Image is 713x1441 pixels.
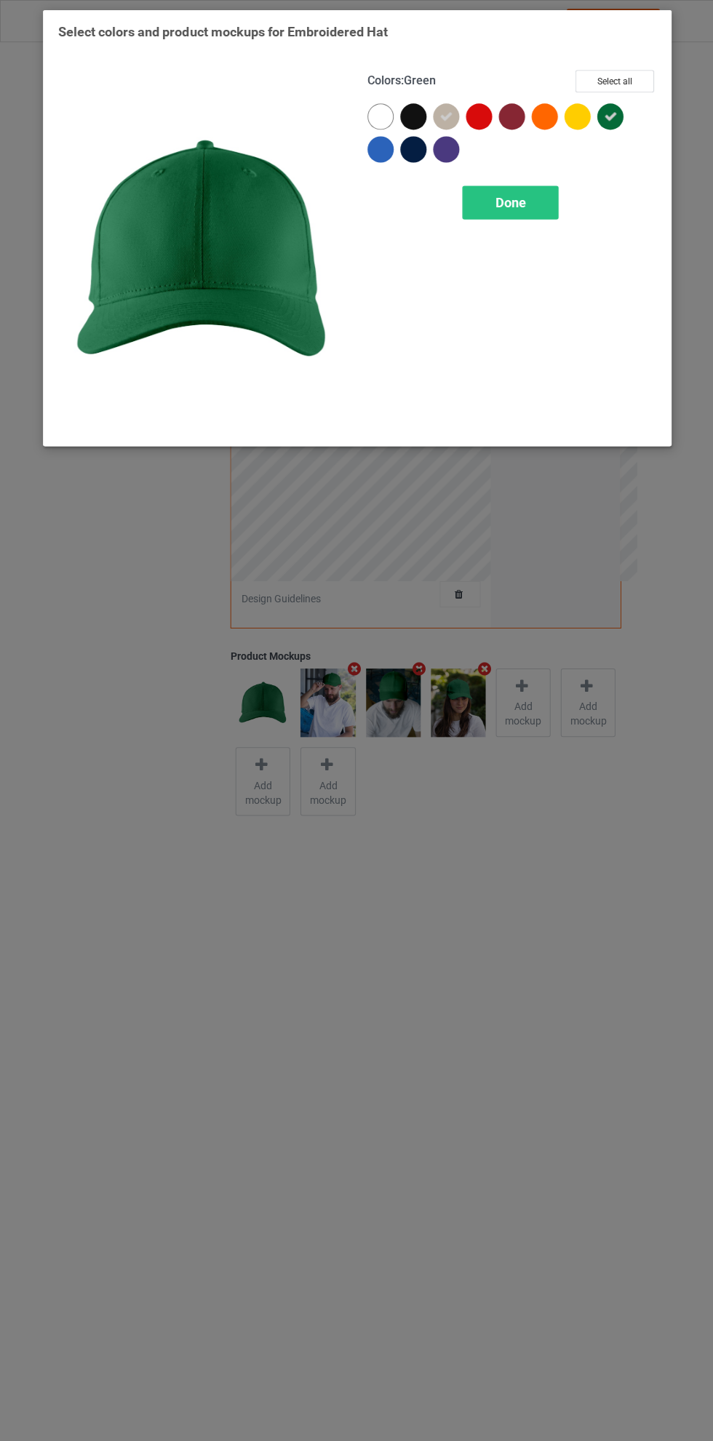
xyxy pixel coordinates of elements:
button: Select all [574,70,653,92]
span: Select colors and product mockups for Embroidered Hat [58,24,387,39]
h4: : [367,73,435,89]
span: Colors [367,73,400,87]
img: regular.jpg [58,70,346,430]
span: Green [403,73,435,87]
span: Done [494,194,525,209]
